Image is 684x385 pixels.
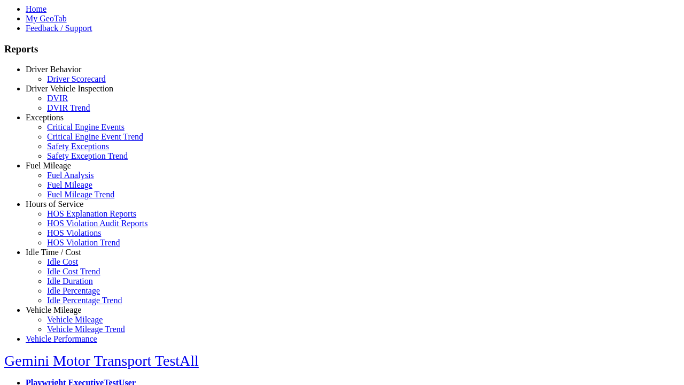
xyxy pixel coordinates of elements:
a: HOS Explanation Reports [47,209,136,218]
a: Vehicle Performance [26,334,97,343]
a: Fuel Mileage [47,180,92,189]
a: HOS Violations [47,228,101,237]
a: Idle Percentage Trend [47,296,122,305]
a: Driver Scorecard [47,74,106,83]
a: Idle Duration [47,276,93,286]
a: Safety Exceptions [47,142,109,151]
a: Vehicle Mileage [26,305,81,314]
a: HOS Violation Audit Reports [47,219,148,228]
a: Fuel Analysis [47,171,94,180]
a: Vehicle Mileage [47,315,103,324]
a: Idle Time / Cost [26,248,81,257]
a: Driver Behavior [26,65,81,74]
a: Hours of Service [26,199,83,209]
a: Idle Percentage [47,286,100,295]
a: Critical Engine Event Trend [47,132,143,141]
a: Driver Vehicle Inspection [26,84,113,93]
a: Home [26,4,46,13]
a: HOS Violation Trend [47,238,120,247]
a: Exceptions [26,113,64,122]
h3: Reports [4,43,680,55]
a: My GeoTab [26,14,67,23]
a: Fuel Mileage Trend [47,190,114,199]
a: DVIR Trend [47,103,90,112]
a: Safety Exception Trend [47,151,128,160]
a: Idle Cost Trend [47,267,100,276]
a: DVIR [47,94,68,103]
a: Vehicle Mileage Trend [47,325,125,334]
a: Feedback / Support [26,24,92,33]
a: Gemini Motor Transport TestAll [4,352,199,369]
a: Fuel Mileage [26,161,71,170]
a: Idle Cost [47,257,78,266]
a: Critical Engine Events [47,122,125,132]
